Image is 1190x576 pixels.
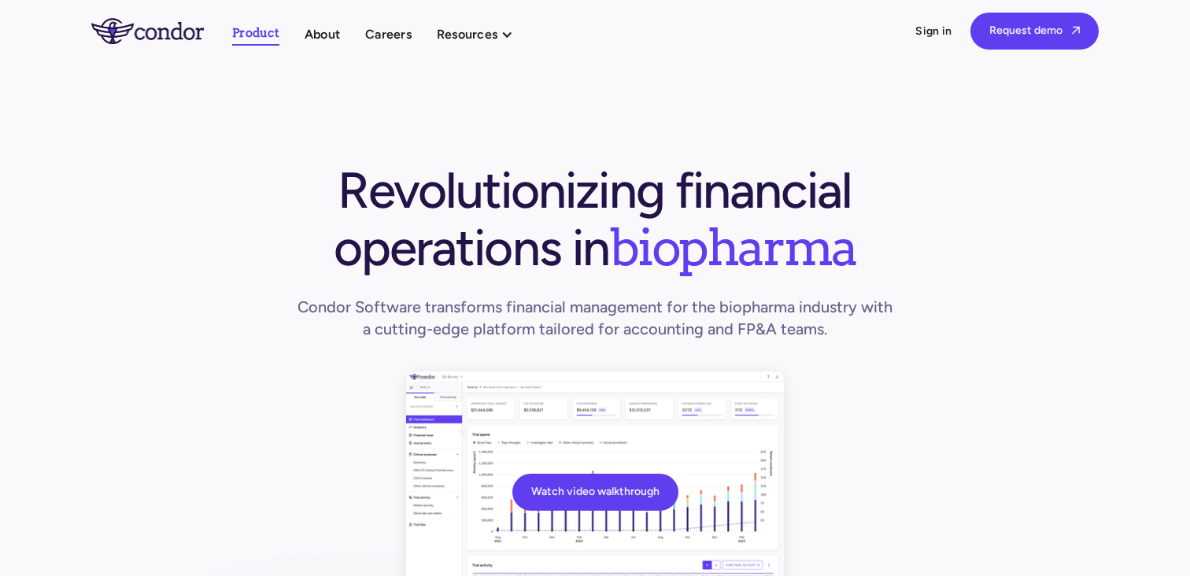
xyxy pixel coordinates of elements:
[232,23,279,46] a: Product
[609,216,856,278] span: biopharma
[305,24,340,45] a: About
[437,24,529,45] div: Resources
[293,162,897,275] h1: Revolutionizing financial operations in
[91,18,232,43] a: home
[437,24,497,45] div: Resources
[512,474,678,511] a: Watch video walkthrough
[1072,25,1080,35] span: 
[365,24,412,45] a: Careers
[293,296,897,340] h1: Condor Software transforms financial management for the biopharma industry with a cutting-edge pl...
[915,24,952,39] a: Sign in
[970,13,1099,50] a: Request demo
